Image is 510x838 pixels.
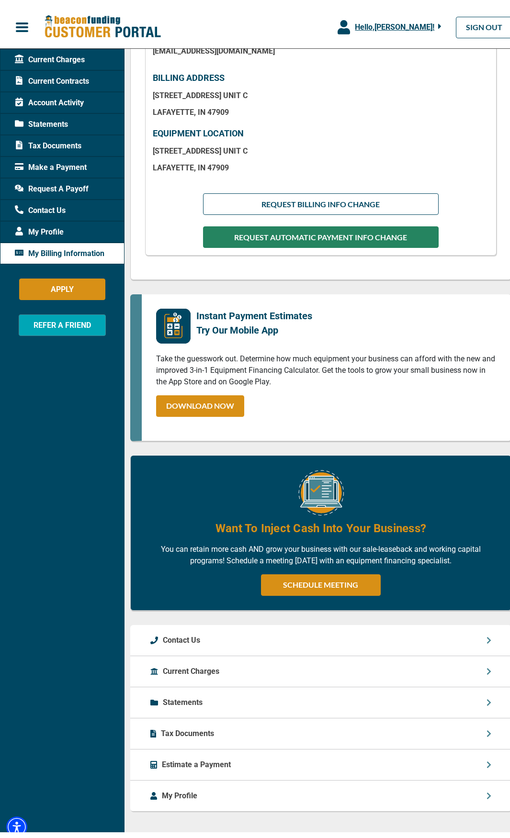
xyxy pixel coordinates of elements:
p: Current Charges [163,660,219,671]
a: DOWNLOAD NOW [156,390,244,411]
p: [EMAIL_ADDRESS][DOMAIN_NAME] [153,41,489,50]
span: Statements [15,113,68,124]
button: APPLY [19,273,105,294]
span: Make a Payment [15,156,87,168]
p: Try Our Mobile App [196,317,312,332]
p: BILLING ADDRESS [153,67,489,78]
p: LAFAYETTE , IN 47909 [153,157,489,167]
p: Estimate a Payment [162,753,231,765]
p: EQUIPMENT LOCATION [153,123,489,133]
img: Beacon Funding Customer Portal Logo [44,9,161,34]
img: Equipment Financing Online Image [298,464,344,510]
p: Take the guesswork out. Determine how much equipment your business can afford with the new and im... [156,347,497,382]
div: Accessibility Menu [6,811,27,832]
p: Instant Payment Estimates [196,303,312,317]
span: Request A Payoff [15,178,89,189]
span: Tax Documents [15,134,81,146]
p: Contact Us [163,629,200,640]
p: LAFAYETTE , IN 47909 [153,102,489,111]
p: [STREET_ADDRESS] UNIT C [153,85,489,94]
span: Current Contracts [15,70,89,81]
p: [STREET_ADDRESS] UNIT C [153,141,489,150]
span: Account Activity [15,91,84,103]
span: Hello, [PERSON_NAME] ! [355,17,434,26]
span: My Profile [15,221,64,232]
span: My Billing Information [15,242,104,254]
a: SCHEDULE MEETING [261,569,381,590]
img: mobile-app-logo.png [156,303,191,338]
button: REQUEST AUTOMATIC PAYMENT INFO CHANGE [203,221,438,242]
span: Current Charges [15,48,85,60]
button: REQUEST BILLING INFO CHANGE [203,188,438,209]
h4: Want To Inject Cash Into Your Business? [215,514,426,531]
button: REFER A FRIEND [19,309,106,330]
span: Contact Us [15,199,66,211]
p: Statements [163,691,203,703]
p: You can retain more cash AND grow your business with our sale-leaseback and working capital progr... [145,538,497,561]
p: My Profile [162,784,197,796]
p: Tax Documents [161,722,214,734]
